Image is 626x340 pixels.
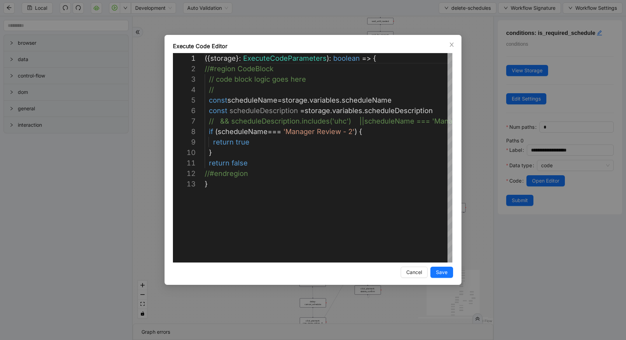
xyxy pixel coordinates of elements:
[209,117,364,125] span: // && scheduleDescription.includes('uhc') ||
[232,159,248,167] span: false
[340,96,342,104] span: .
[218,127,268,136] span: scheduleName
[230,106,298,115] span: scheduleDescription
[236,138,249,146] span: true
[227,96,277,104] span: scheduleName
[173,179,196,189] div: 13
[213,138,234,146] span: return
[282,96,307,104] span: storage
[205,54,210,62] span: ({
[364,117,547,125] span: scheduleName === 'Manager Review - Restructured' |
[300,106,305,115] span: =
[205,180,208,188] span: }
[173,95,196,105] div: 5
[436,268,447,276] span: Save
[310,96,340,104] span: variables
[430,267,453,278] button: Save
[209,86,214,94] span: //
[209,127,213,136] span: if
[359,127,362,136] span: {
[362,106,364,115] span: .
[173,158,196,168] div: 11
[173,116,196,126] div: 7
[268,127,281,136] span: ===
[209,96,227,104] span: const
[173,53,196,64] div: 1
[209,159,230,167] span: return
[173,42,453,50] div: Execute Code Editor
[448,41,456,49] button: Close
[342,96,392,104] span: scheduleName
[173,84,196,95] div: 4
[332,106,362,115] span: variables
[173,147,196,158] div: 10
[210,54,236,62] span: storage
[362,54,371,62] span: =>
[277,96,282,104] span: =
[355,127,357,136] span: )
[364,106,433,115] span: scheduleDescription
[330,106,332,115] span: .
[283,127,355,136] span: 'Manager Review - 2'
[173,168,196,179] div: 12
[236,54,241,62] span: }:
[307,96,310,104] span: .
[209,148,212,157] span: }
[406,268,422,276] span: Cancel
[173,74,196,84] div: 3
[209,75,306,83] span: // code block logic goes here
[333,54,360,62] span: boolean
[173,105,196,116] div: 6
[243,54,327,62] span: ExecuteCodeParameters
[401,267,428,278] button: Cancel
[205,65,274,73] span: //#region CodeBlock
[205,169,248,178] span: //#endregion
[209,106,227,115] span: const
[305,106,330,115] span: storage
[373,54,376,62] span: {
[215,127,218,136] span: (
[173,137,196,147] div: 9
[173,126,196,137] div: 8
[173,64,196,74] div: 2
[449,42,454,47] span: close
[327,54,331,62] span: ):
